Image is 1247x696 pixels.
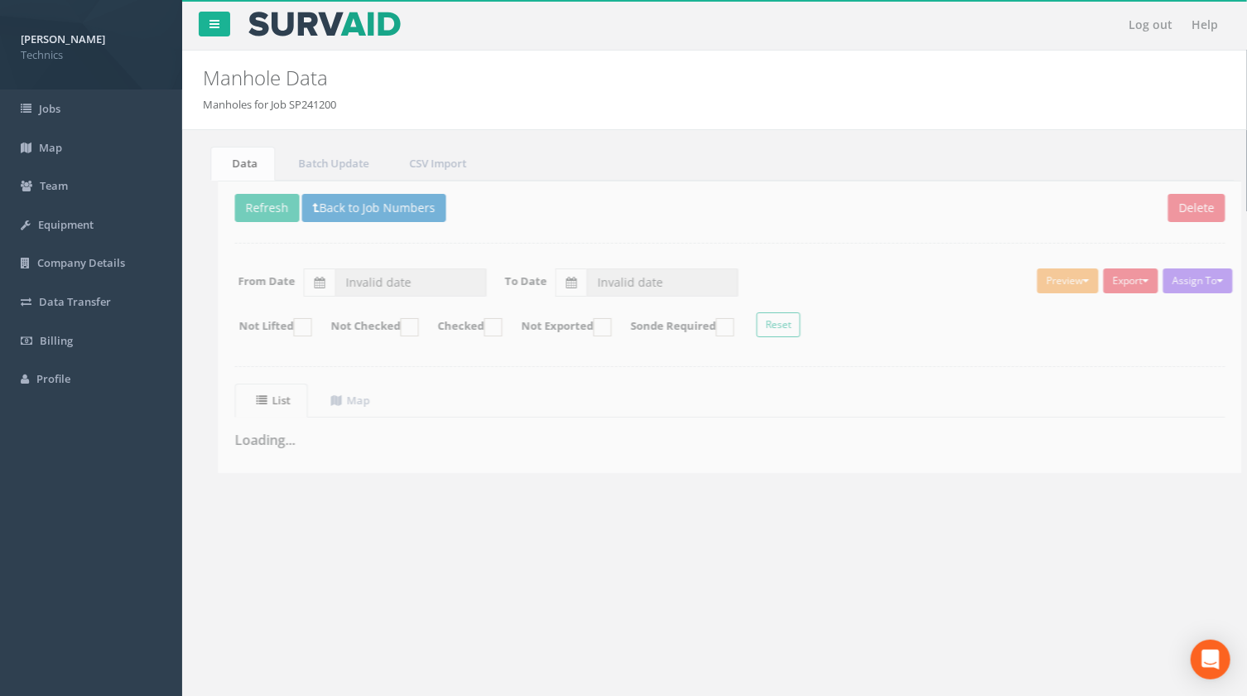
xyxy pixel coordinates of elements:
[219,433,1210,448] h3: Loading...
[741,312,785,337] button: Reset
[299,318,403,336] label: Not Checked
[38,217,94,232] span: Equipment
[241,393,275,408] uib-tab-heading: List
[37,255,125,270] span: Company Details
[39,140,62,155] span: Map
[286,194,431,222] button: Back to Job Numbers
[1022,268,1083,293] button: Preview
[1191,640,1230,679] div: Open Intercom Messenger
[490,273,532,289] label: To Date
[21,27,161,62] a: [PERSON_NAME] Technics
[203,97,336,113] li: Manholes for Job SP241200
[1088,268,1143,293] button: Export
[203,67,1052,89] h2: Manhole Data
[380,147,476,181] a: CSV Import
[39,101,60,116] span: Jobs
[599,318,719,336] label: Sonde Required
[21,31,105,46] strong: [PERSON_NAME]
[40,178,68,193] span: Team
[1153,194,1210,222] button: Delete
[36,371,70,386] span: Profile
[571,268,723,297] input: To Date
[21,47,161,63] span: Technics
[320,268,471,297] input: From Date
[269,147,378,181] a: Batch Update
[219,384,292,418] a: List
[1148,268,1217,293] button: Assign To
[40,333,73,348] span: Billing
[489,318,596,336] label: Not Exported
[406,318,487,336] label: Checked
[203,147,267,181] a: Data
[294,384,372,418] a: Map
[39,294,111,309] span: Data Transfer
[207,318,296,336] label: Not Lifted
[315,393,354,408] uib-tab-heading: Map
[219,194,284,222] button: Refresh
[224,273,281,289] label: From Date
